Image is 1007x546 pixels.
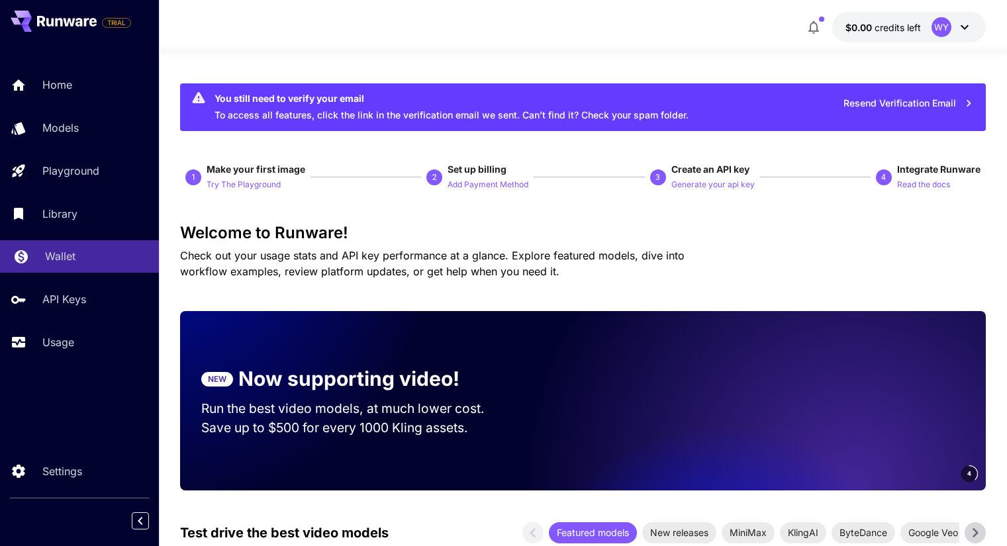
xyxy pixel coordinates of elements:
p: Now supporting video! [238,364,459,394]
p: Models [42,120,79,136]
span: Add your payment card to enable full platform functionality. [102,15,131,30]
div: To access all features, click the link in the verification email we sent. Can’t find it? Check yo... [215,87,689,127]
button: Try The Playground [207,176,281,192]
p: NEW [208,373,226,385]
p: Library [42,206,77,222]
p: 3 [655,171,660,183]
span: $0.00 [845,22,875,33]
div: ByteDance [832,522,895,543]
span: Set up billing [448,163,506,175]
p: Wallet [45,248,75,264]
h3: Welcome to Runware! [180,224,986,242]
p: Generate your api key [671,179,755,191]
div: $0.00 [845,21,921,34]
button: Add Payment Method [448,176,528,192]
span: KlingAI [780,525,826,539]
span: 4 [967,469,971,478]
div: Featured models [549,522,637,543]
button: Collapse sidebar [132,512,149,529]
span: TRIAL [103,18,130,28]
p: Usage [42,334,74,350]
span: credits left [875,22,921,33]
button: $0.00WY [832,12,986,42]
p: Test drive the best video models [180,523,389,543]
p: Add Payment Method [448,179,528,191]
p: Run the best video models, at much lower cost. [201,399,510,418]
span: MiniMax [722,525,775,539]
span: New releases [642,525,716,539]
span: Check out your usage stats and API key performance at a glance. Explore featured models, dive int... [180,249,685,278]
p: Home [42,77,72,93]
p: Try The Playground [207,179,281,191]
span: Featured models [549,525,637,539]
span: Google Veo [900,525,966,539]
span: Integrate Runware [897,163,981,175]
p: 2 [432,171,437,183]
div: You still need to verify your email [215,91,689,105]
div: KlingAI [780,522,826,543]
button: Read the docs [897,176,950,192]
p: 4 [881,171,886,183]
p: Save up to $500 for every 1000 Kling assets. [201,418,510,437]
button: Generate your api key [671,176,755,192]
p: Read the docs [897,179,950,191]
p: 1 [191,171,196,183]
p: API Keys [42,291,86,307]
button: Resend Verification Email [836,90,981,117]
div: New releases [642,522,716,543]
div: MiniMax [722,522,775,543]
p: Settings [42,463,82,479]
span: Create an API key [671,163,749,175]
div: WY [932,17,951,37]
div: Collapse sidebar [142,509,159,533]
span: Make your first image [207,163,305,175]
div: Google Veo [900,522,966,543]
span: ByteDance [832,525,895,539]
p: Playground [42,163,99,179]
